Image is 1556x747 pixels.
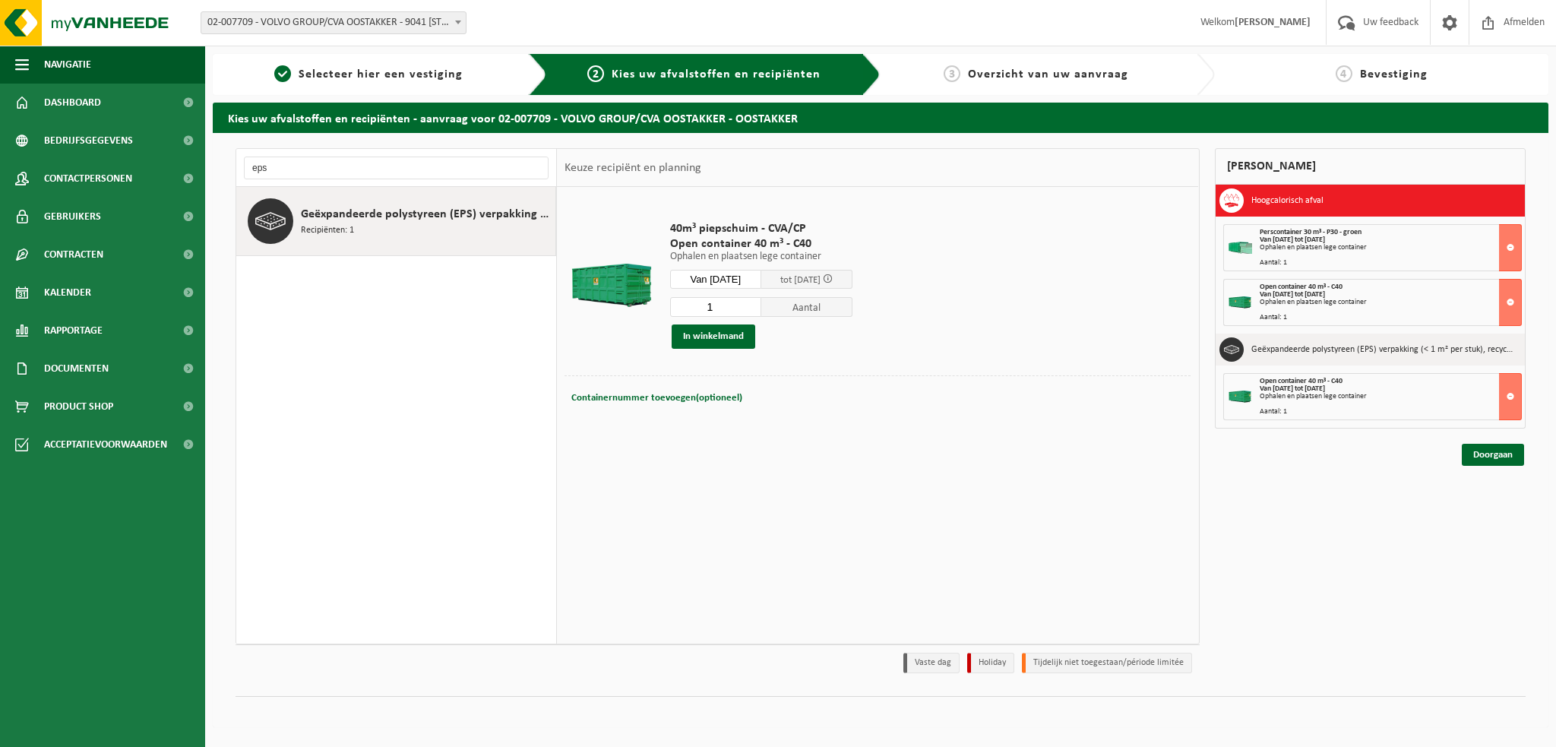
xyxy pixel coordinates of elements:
[780,275,821,285] span: tot [DATE]
[903,653,960,673] li: Vaste dag
[1260,385,1325,393] strong: Van [DATE] tot [DATE]
[1215,148,1526,185] div: [PERSON_NAME]
[44,388,113,426] span: Product Shop
[1235,17,1311,28] strong: [PERSON_NAME]
[244,157,549,179] input: Materiaal zoeken
[944,65,960,82] span: 3
[571,393,742,403] span: Containernummer toevoegen(optioneel)
[670,221,852,236] span: 40m³ piepschuim - CVA/CP
[1260,299,1522,306] div: Ophalen en plaatsen lege container
[670,252,852,262] p: Ophalen en plaatsen lege container
[220,65,517,84] a: 1Selecteer hier een vestiging
[761,297,852,317] span: Aantal
[236,187,556,256] button: Geëxpandeerde polystyreen (EPS) verpakking (< 1 m² per stuk), recycleerbaar Recipiënten: 1
[201,11,466,34] span: 02-007709 - VOLVO GROUP/CVA OOSTAKKER - 9041 OOSTAKKER, SMALLEHEERWEG 31
[44,84,101,122] span: Dashboard
[1260,283,1343,291] span: Open container 40 m³ - C40
[570,388,744,409] button: Containernummer toevoegen(optioneel)
[1260,236,1325,244] strong: Van [DATE] tot [DATE]
[967,653,1014,673] li: Holiday
[44,122,133,160] span: Bedrijfsgegevens
[44,312,103,350] span: Rapportage
[587,65,604,82] span: 2
[44,350,109,388] span: Documenten
[1260,259,1522,267] div: Aantal: 1
[44,426,167,464] span: Acceptatievoorwaarden
[557,149,709,187] div: Keuze recipiënt en planning
[1260,408,1522,416] div: Aantal: 1
[672,324,755,349] button: In winkelmand
[213,103,1548,132] h2: Kies uw afvalstoffen en recipiënten - aanvraag voor 02-007709 - VOLVO GROUP/CVA OOSTAKKER - OOSTA...
[44,198,101,236] span: Gebruikers
[201,12,466,33] span: 02-007709 - VOLVO GROUP/CVA OOSTAKKER - 9041 OOSTAKKER, SMALLEHEERWEG 31
[1360,68,1428,81] span: Bevestiging
[1260,377,1343,385] span: Open container 40 m³ - C40
[1022,653,1192,673] li: Tijdelijk niet toegestaan/période limitée
[670,236,852,252] span: Open container 40 m³ - C40
[1260,290,1325,299] strong: Van [DATE] tot [DATE]
[1260,393,1522,400] div: Ophalen en plaatsen lege container
[968,68,1128,81] span: Overzicht van uw aanvraag
[44,274,91,312] span: Kalender
[1336,65,1352,82] span: 4
[1251,188,1324,213] h3: Hoogcalorisch afval
[612,68,821,81] span: Kies uw afvalstoffen en recipiënten
[1462,444,1524,466] a: Doorgaan
[301,223,354,238] span: Recipiënten: 1
[1251,337,1514,362] h3: Geëxpandeerde polystyreen (EPS) verpakking (< 1 m² per stuk), recycleerbaar
[44,46,91,84] span: Navigatie
[1260,244,1522,252] div: Ophalen en plaatsen lege container
[44,236,103,274] span: Contracten
[299,68,463,81] span: Selecteer hier een vestiging
[1260,314,1522,321] div: Aantal: 1
[670,270,761,289] input: Selecteer datum
[274,65,291,82] span: 1
[301,205,552,223] span: Geëxpandeerde polystyreen (EPS) verpakking (< 1 m² per stuk), recycleerbaar
[44,160,132,198] span: Contactpersonen
[1260,228,1361,236] span: Perscontainer 30 m³ - P30 - groen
